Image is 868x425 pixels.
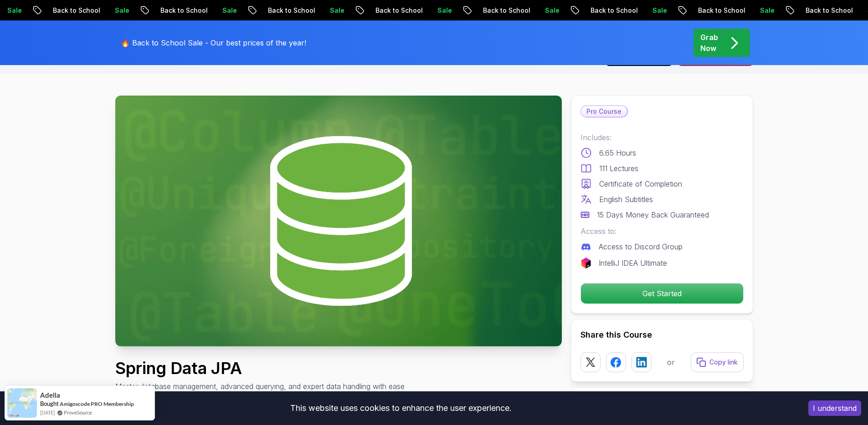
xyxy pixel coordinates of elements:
p: Back to School [43,6,105,15]
img: provesource social proof notification image [7,388,37,418]
span: Bought [40,400,59,407]
p: Master database management, advanced querying, and expert data handling with ease [115,381,405,392]
div: This website uses cookies to enhance the user experience. [7,398,795,418]
span: Adella [40,391,60,399]
p: Sale [105,6,134,15]
a: ProveSource [64,409,92,416]
p: Access to: [580,226,744,237]
p: Sale [643,6,672,15]
p: Back to School [473,6,535,15]
p: Access to Discord Group [599,241,683,252]
p: Back to School [581,6,643,15]
button: Get Started [580,283,744,304]
p: Sale [535,6,565,15]
p: or [667,357,675,368]
p: English Subtitles [599,194,653,205]
p: Back to School [688,6,750,15]
p: 🔥 Back to School Sale - Our best prices of the year! [121,37,306,48]
p: IntelliJ IDEA Ultimate [599,258,667,268]
p: Sale [213,6,242,15]
p: 6.65 Hours [599,147,636,158]
span: [DATE] [40,409,55,416]
p: Sale [428,6,457,15]
p: 15 Days Money Back Guaranteed [597,209,709,220]
h1: Spring Data JPA [115,359,405,377]
img: spring-data-jpa_thumbnail [115,96,562,346]
h2: Share this Course [580,329,744,341]
p: Back to School [258,6,320,15]
p: Pro Course [581,106,627,117]
p: Includes: [580,132,744,143]
p: Certificate of Completion [599,178,682,189]
a: Amigoscode PRO Membership [60,400,134,407]
p: 111 Lectures [599,163,638,174]
p: Copy link [709,358,738,367]
p: Get Started [581,283,743,304]
p: Back to School [796,6,858,15]
p: Sale [750,6,780,15]
p: Sale [320,6,349,15]
button: Copy link [691,352,744,372]
p: Back to School [366,6,428,15]
img: jetbrains logo [580,258,591,268]
button: Accept cookies [808,400,861,416]
p: Grab Now [700,32,718,54]
p: Back to School [151,6,213,15]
